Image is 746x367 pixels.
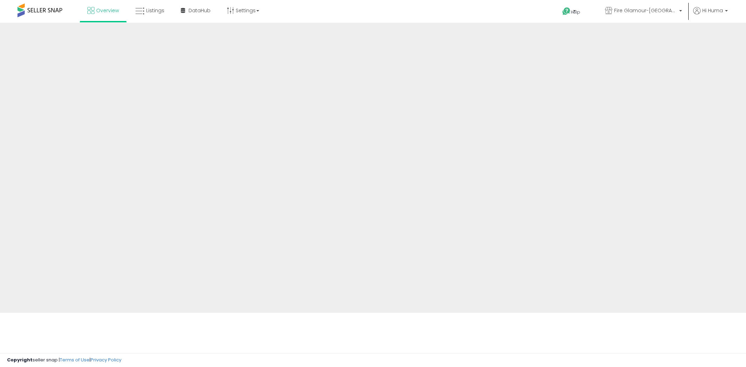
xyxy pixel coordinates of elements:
span: Help [571,9,580,15]
a: Help [557,2,594,23]
span: Hi Huma [702,7,723,14]
a: Hi Huma [693,7,728,23]
span: DataHub [189,7,211,14]
i: Get Help [562,7,571,16]
span: Fire Glamour-[GEOGRAPHIC_DATA] [614,7,677,14]
span: Overview [96,7,119,14]
span: Listings [146,7,164,14]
